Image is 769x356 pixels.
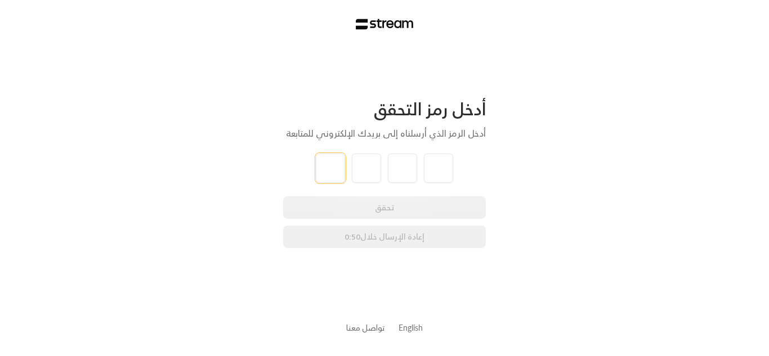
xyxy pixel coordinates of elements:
[399,317,423,338] a: English
[346,321,385,335] a: تواصل معنا
[346,322,385,334] button: تواصل معنا
[283,98,486,120] div: أدخل رمز التحقق
[356,19,414,30] img: Stream Logo
[283,127,486,140] div: أدخل الرمز الذي أرسلناه إلى بريدك الإلكتروني للمتابعة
